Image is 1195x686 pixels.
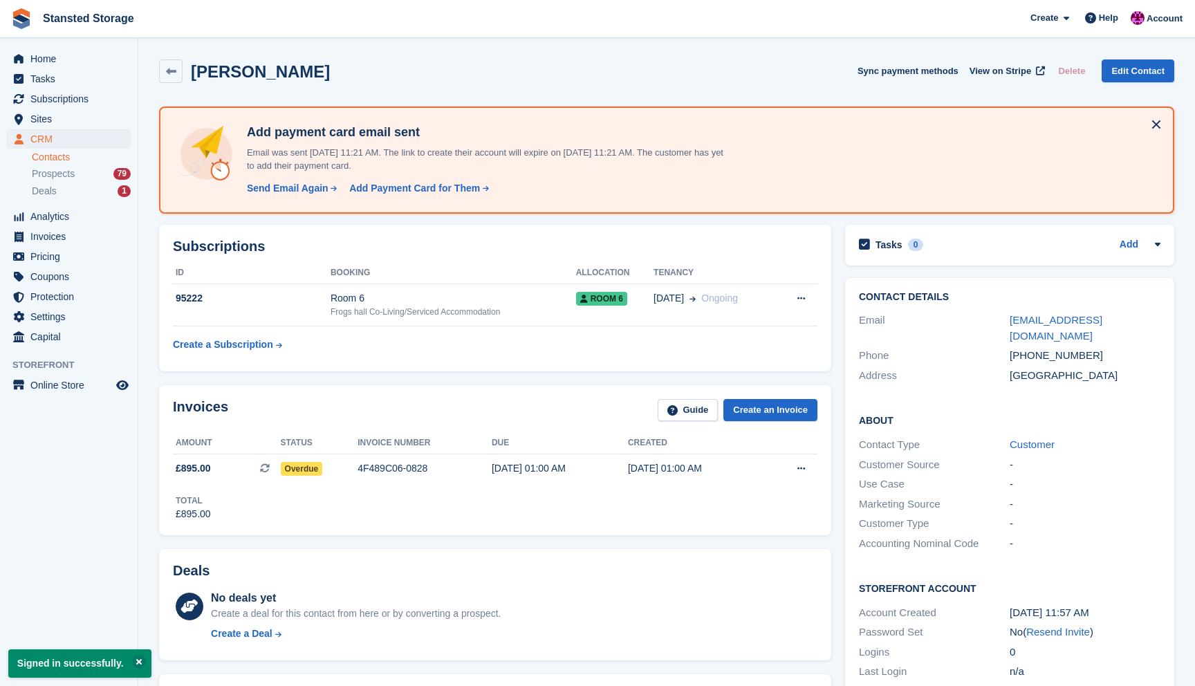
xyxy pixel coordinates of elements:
[358,461,492,476] div: 4F489C06-0828
[859,437,1010,453] div: Contact Type
[970,64,1031,78] span: View on Stripe
[1010,605,1160,621] div: [DATE] 11:57 AM
[576,262,654,284] th: Allocation
[32,185,57,198] span: Deals
[628,432,764,454] th: Created
[30,227,113,246] span: Invoices
[1010,536,1160,552] div: -
[1010,476,1160,492] div: -
[173,337,273,352] div: Create a Subscription
[30,207,113,226] span: Analytics
[173,432,281,454] th: Amount
[859,516,1010,532] div: Customer Type
[30,69,113,89] span: Tasks
[32,184,131,198] a: Deals 1
[658,399,719,422] a: Guide
[344,181,490,196] a: Add Payment Card for Them
[358,432,492,454] th: Invoice number
[32,167,75,180] span: Prospects
[173,291,331,306] div: 95222
[7,49,131,68] a: menu
[30,376,113,395] span: Online Store
[1053,59,1091,82] button: Delete
[173,262,331,284] th: ID
[1131,11,1145,25] img: Jonathan Crick
[177,124,236,183] img: add-payment-card-4dbda4983b697a7845d177d07a5d71e8a16f1ec00487972de202a45f1e8132f5.svg
[32,167,131,181] a: Prospects 79
[1010,368,1160,384] div: [GEOGRAPHIC_DATA]
[859,605,1010,621] div: Account Created
[30,49,113,68] span: Home
[1010,438,1055,450] a: Customer
[859,536,1010,552] div: Accounting Nominal Code
[859,581,1160,595] h2: Storefront Account
[173,563,210,579] h2: Deals
[118,185,131,197] div: 1
[30,129,113,149] span: CRM
[1010,348,1160,364] div: [PHONE_NUMBER]
[191,62,330,81] h2: [PERSON_NAME]
[7,89,131,109] a: menu
[1010,314,1102,342] a: [EMAIL_ADDRESS][DOMAIN_NAME]
[114,377,131,393] a: Preview store
[908,239,924,251] div: 0
[654,262,775,284] th: Tenancy
[859,292,1160,303] h2: Contact Details
[30,307,113,326] span: Settings
[281,462,323,476] span: Overdue
[859,313,1010,344] div: Email
[723,399,817,422] a: Create an Invoice
[7,376,131,395] a: menu
[701,293,738,304] span: Ongoing
[30,109,113,129] span: Sites
[859,368,1010,384] div: Address
[628,461,764,476] div: [DATE] 01:00 AM
[576,292,627,306] span: Room 6
[859,413,1160,427] h2: About
[30,247,113,266] span: Pricing
[349,181,480,196] div: Add Payment Card for Them
[211,606,501,621] div: Create a deal for this contact from here or by converting a prospect.
[281,432,358,454] th: Status
[7,307,131,326] a: menu
[12,358,138,372] span: Storefront
[1010,497,1160,512] div: -
[492,432,628,454] th: Due
[859,457,1010,473] div: Customer Source
[7,109,131,129] a: menu
[7,267,131,286] a: menu
[876,239,902,251] h2: Tasks
[1030,11,1058,25] span: Create
[176,507,211,521] div: £895.00
[8,649,151,678] p: Signed in successfully.
[654,291,684,306] span: [DATE]
[241,124,725,140] h4: Add payment card email sent
[241,146,725,173] p: Email was sent [DATE] 11:21 AM. The link to create their account will expire on [DATE] 11:21 AM. ...
[176,494,211,507] div: Total
[211,627,272,641] div: Create a Deal
[859,476,1010,492] div: Use Case
[7,227,131,246] a: menu
[492,461,628,476] div: [DATE] 01:00 AM
[247,181,328,196] div: Send Email Again
[1010,457,1160,473] div: -
[859,664,1010,680] div: Last Login
[1010,624,1160,640] div: No
[7,69,131,89] a: menu
[173,332,282,358] a: Create a Subscription
[7,129,131,149] a: menu
[176,461,211,476] span: £895.00
[30,267,113,286] span: Coupons
[7,247,131,266] a: menu
[331,262,576,284] th: Booking
[30,89,113,109] span: Subscriptions
[1120,237,1138,253] a: Add
[11,8,32,29] img: stora-icon-8386f47178a22dfd0bd8f6a31ec36ba5ce8667c1dd55bd0f319d3a0aa187defe.svg
[32,151,131,164] a: Contacts
[7,327,131,346] a: menu
[331,291,576,306] div: Room 6
[1099,11,1118,25] span: Help
[859,497,1010,512] div: Marketing Source
[113,168,131,180] div: 79
[859,645,1010,660] div: Logins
